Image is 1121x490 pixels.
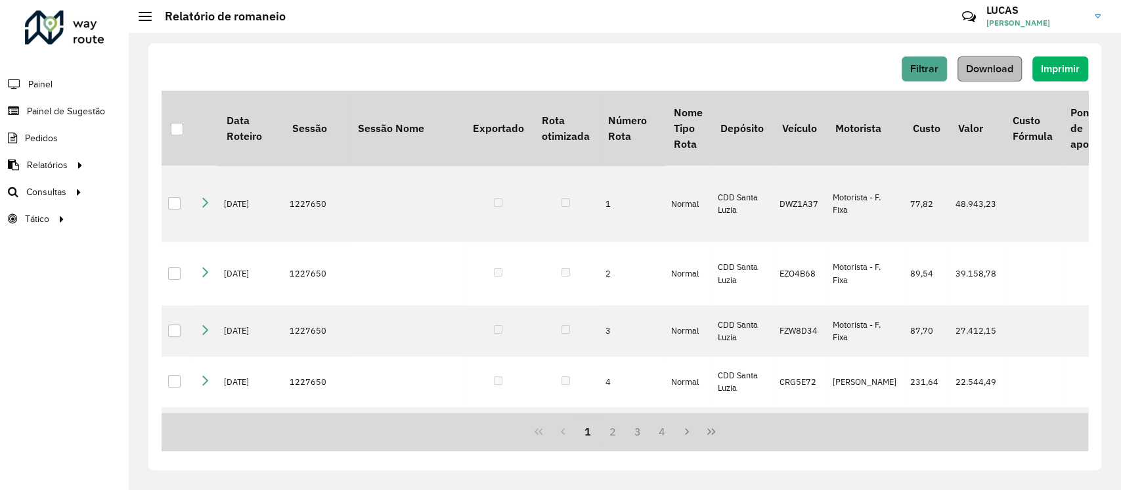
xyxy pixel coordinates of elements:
td: [DATE] [217,242,283,305]
td: 39.158,78 [949,242,1003,305]
span: Painel [28,78,53,91]
td: 87,70 [904,305,949,357]
th: Nome Tipo Rota [665,91,711,166]
td: CDD Santa Luzia [711,242,772,305]
button: 2 [600,419,625,444]
td: 1227650 [283,166,349,242]
span: Filtrar [910,63,938,74]
td: 22.544,49 [949,357,1003,408]
th: Número Rota [599,91,665,166]
button: Next Page [674,419,699,444]
td: [DATE] [217,166,283,242]
th: Custo Fórmula [1003,91,1061,166]
button: 1 [575,419,600,444]
td: Normal [665,166,711,242]
span: Download [966,63,1013,74]
td: 1 [599,166,665,242]
td: 77,82 [904,166,949,242]
td: CDD Santa Luzia [711,166,772,242]
td: Motorista - F. Fixa [826,242,904,305]
span: Imprimir [1041,63,1080,74]
td: 231,64 [904,357,949,408]
th: Valor [949,91,1003,166]
button: 3 [625,419,650,444]
th: Rota otimizada [533,91,598,166]
th: Exportado [464,91,533,166]
div: Críticas? Dúvidas? Elogios? Sugestões? Entre em contato conosco! [805,4,942,39]
h2: Relatório de romaneio [152,9,286,24]
td: [PERSON_NAME] [826,357,904,408]
th: Veículo [773,91,826,166]
h3: LUCAS [986,4,1085,16]
td: 89,54 [904,242,949,305]
span: Painel de Sugestão [27,104,105,118]
td: 1227650 [283,305,349,357]
td: 27.412,15 [949,305,1003,357]
td: CRG5E72 [773,357,826,408]
button: Filtrar [902,56,947,81]
button: Download [957,56,1022,81]
th: Sessão Nome [349,91,464,166]
td: 48.943,23 [949,166,1003,242]
span: [PERSON_NAME] [986,17,1085,29]
td: CDD Santa Luzia [711,357,772,408]
td: Normal [665,357,711,408]
th: Data Roteiro [217,91,283,166]
td: 3 [599,305,665,357]
td: Normal [665,305,711,357]
th: Motorista [826,91,904,166]
th: Sessão [283,91,349,166]
td: Motorista - F. Fixa [826,305,904,357]
th: Depósito [711,91,772,166]
td: EZO4B68 [773,242,826,305]
td: Normal [665,242,711,305]
button: Last Page [699,419,724,444]
span: Relatórios [27,158,68,172]
td: 2 [599,242,665,305]
td: 1227650 [283,357,349,408]
td: [DATE] [217,305,283,357]
span: Consultas [26,185,66,199]
th: Custo [904,91,949,166]
span: Tático [25,212,49,226]
td: 4 [599,357,665,408]
button: 4 [649,419,674,444]
td: FZW8D34 [773,305,826,357]
td: Motorista - F. Fixa [826,166,904,242]
td: CDD Santa Luzia [711,305,772,357]
span: Pedidos [25,131,58,145]
a: Contato Rápido [955,3,983,31]
td: [DATE] [217,357,283,408]
td: 1227650 [283,242,349,305]
th: Ponto de apoio [1061,91,1107,166]
button: Imprimir [1032,56,1088,81]
td: DWZ1A37 [773,166,826,242]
